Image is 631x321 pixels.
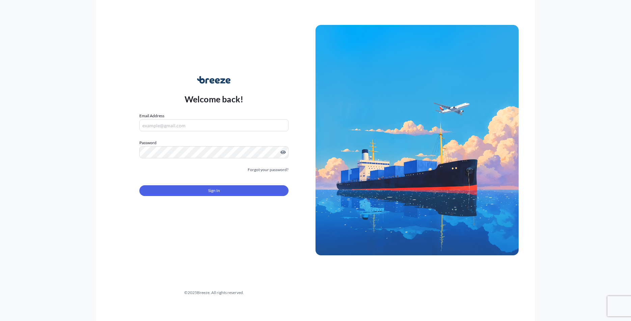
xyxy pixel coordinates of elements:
[139,119,289,131] input: example@gmail.com
[139,139,289,146] label: Password
[208,187,220,194] span: Sign In
[139,185,289,196] button: Sign In
[185,94,244,104] p: Welcome back!
[112,289,315,296] div: © 2025 Breeze. All rights reserved.
[139,113,164,119] label: Email Address
[248,166,289,173] a: Forgot your password?
[315,25,519,255] img: Ship illustration
[280,150,286,155] button: Show password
